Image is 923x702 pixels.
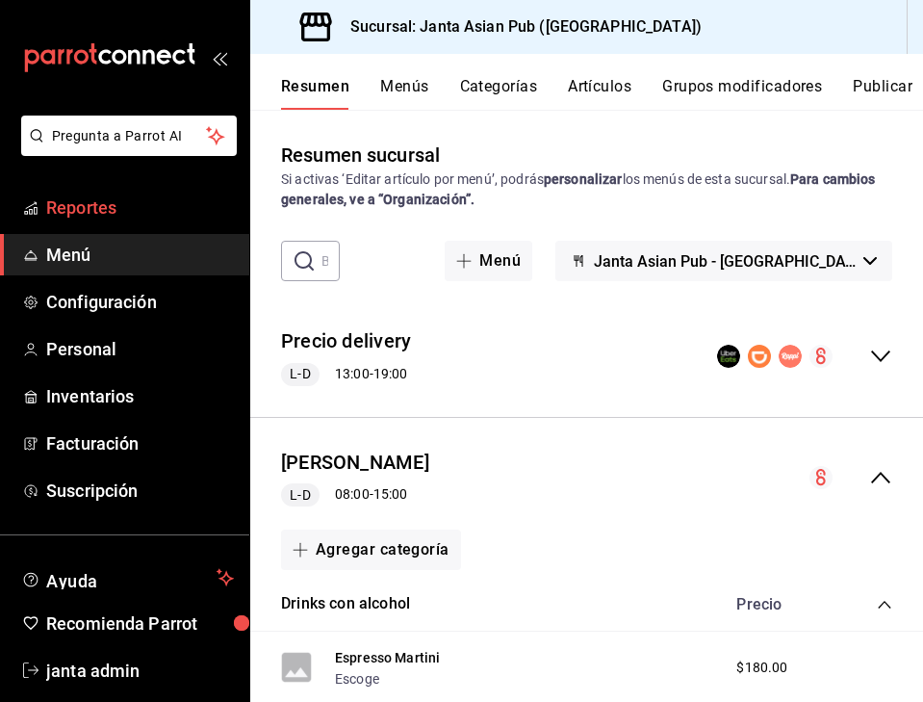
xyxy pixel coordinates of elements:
div: Resumen sucursal [281,141,440,169]
div: 08:00 - 15:00 [281,483,429,507]
span: Facturación [46,430,234,456]
div: Precio [717,595,840,613]
button: Drinks con alcohol [281,593,410,615]
div: navigation tabs [281,77,923,110]
span: Menú [46,242,234,268]
span: Recomienda Parrot [46,611,234,637]
button: Categorías [460,77,538,110]
button: Espresso Martini [335,648,440,667]
span: Personal [46,336,234,362]
button: Resumen [281,77,349,110]
button: Grupos modificadores [662,77,822,110]
span: Configuración [46,289,234,315]
span: Janta Asian Pub - [GEOGRAPHIC_DATA] [594,252,856,271]
div: Si activas ‘Editar artículo por menú’, podrás los menús de esta sucursal. [281,169,892,210]
button: [PERSON_NAME] [281,449,429,477]
button: collapse-category-row [877,597,892,612]
a: Pregunta a Parrot AI [13,140,237,160]
h3: Sucursal: Janta Asian Pub ([GEOGRAPHIC_DATA]) [335,15,702,39]
span: $180.00 [736,658,787,678]
button: Precio delivery [281,327,411,355]
div: collapse-menu-row [250,433,923,523]
button: Artículos [568,77,631,110]
span: Reportes [46,195,234,221]
span: Ayuda [46,566,209,589]
div: 13:00 - 19:00 [281,363,411,386]
button: Agregar categoría [281,530,461,570]
button: Menú [445,241,532,281]
button: Publicar [853,77,912,110]
span: Pregunta a Parrot AI [52,126,207,146]
button: Pregunta a Parrot AI [21,116,237,156]
button: Janta Asian Pub - [GEOGRAPHIC_DATA] [555,241,892,281]
span: L-D [282,364,318,384]
span: janta admin [46,658,234,684]
strong: personalizar [544,171,623,187]
span: Suscripción [46,478,234,504]
button: open_drawer_menu [212,50,227,65]
input: Buscar menú [321,242,340,280]
span: Inventarios [46,383,234,409]
div: collapse-menu-row [250,312,923,402]
button: Escoge [335,669,379,689]
button: Menús [380,77,428,110]
span: L-D [282,485,318,506]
